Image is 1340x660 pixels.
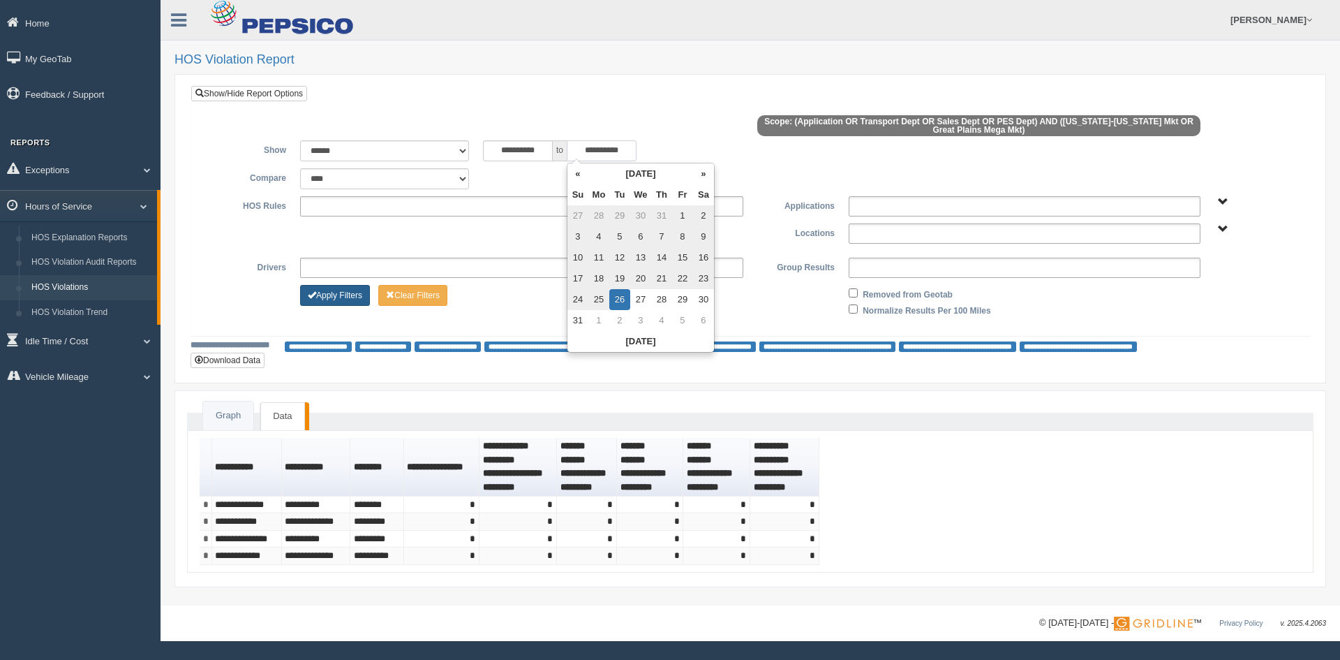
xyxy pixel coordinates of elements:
a: Graph [203,402,253,430]
a: Show/Hide Report Options [191,86,307,101]
th: Sort column [282,438,351,496]
td: 25 [588,289,609,310]
td: 29 [672,289,693,310]
td: 28 [651,289,672,310]
th: Fr [672,184,693,205]
th: Sort column [617,438,684,496]
td: 2 [609,310,630,331]
td: 26 [609,289,630,310]
th: « [567,163,588,184]
td: 19 [609,268,630,289]
td: 7 [651,226,672,247]
td: 29 [609,205,630,226]
span: v. 2025.4.2063 [1281,619,1326,627]
label: Compare [202,168,293,185]
td: 4 [588,226,609,247]
td: 11 [588,247,609,268]
th: We [630,184,651,205]
th: Sort column [212,438,282,496]
a: HOS Violation Trend [25,300,157,325]
td: 10 [567,247,588,268]
a: HOS Violations [25,275,157,300]
td: 27 [630,289,651,310]
td: 1 [588,310,609,331]
label: Drivers [202,258,293,274]
th: [DATE] [588,163,693,184]
th: Sort column [479,438,557,496]
label: HOS Rules [202,196,293,213]
th: Su [567,184,588,205]
td: 1 [672,205,693,226]
td: 2 [693,205,714,226]
th: Sa [693,184,714,205]
th: Tu [609,184,630,205]
a: HOS Violation Audit Reports [25,250,157,275]
td: 24 [567,289,588,310]
td: 6 [693,310,714,331]
td: 21 [651,268,672,289]
td: 31 [651,205,672,226]
td: 18 [588,268,609,289]
th: Sort column [557,438,617,496]
td: 17 [567,268,588,289]
td: 16 [693,247,714,268]
button: Download Data [191,353,265,368]
td: 23 [693,268,714,289]
td: 27 [567,205,588,226]
td: 3 [567,226,588,247]
th: Sort column [350,438,403,496]
th: Sort column [750,438,819,496]
button: Change Filter Options [300,285,370,306]
h2: HOS Violation Report [174,53,1326,67]
label: Removed from Geotab [863,285,953,302]
a: Privacy Policy [1219,619,1263,627]
th: » [693,163,714,184]
img: Gridline [1114,617,1193,631]
th: [DATE] [567,331,714,352]
th: Mo [588,184,609,205]
td: 3 [630,310,651,331]
td: 14 [651,247,672,268]
td: 30 [693,289,714,310]
button: Change Filter Options [378,285,447,306]
td: 9 [693,226,714,247]
label: Applications [750,196,842,213]
th: Sort column [404,438,479,496]
th: Th [651,184,672,205]
label: Show [202,140,293,157]
td: 20 [630,268,651,289]
label: Normalize Results Per 100 Miles [863,301,990,318]
a: Data [260,402,304,430]
td: 12 [609,247,630,268]
td: 13 [630,247,651,268]
td: 8 [672,226,693,247]
th: Sort column [683,438,750,496]
label: Locations [750,223,842,240]
td: 5 [609,226,630,247]
td: 22 [672,268,693,289]
td: 5 [672,310,693,331]
div: © [DATE]-[DATE] - ™ [1039,616,1326,631]
span: Scope: (Application OR Transport Dept OR Sales Dept OR PES Dept) AND ([US_STATE]-[US_STATE] Mkt O... [757,115,1200,136]
a: HOS Explanation Reports [25,226,157,251]
td: 31 [567,310,588,331]
label: Group Results [750,258,842,274]
td: 6 [630,226,651,247]
td: 15 [672,247,693,268]
td: 30 [630,205,651,226]
td: 4 [651,310,672,331]
td: 28 [588,205,609,226]
span: to [553,140,567,161]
